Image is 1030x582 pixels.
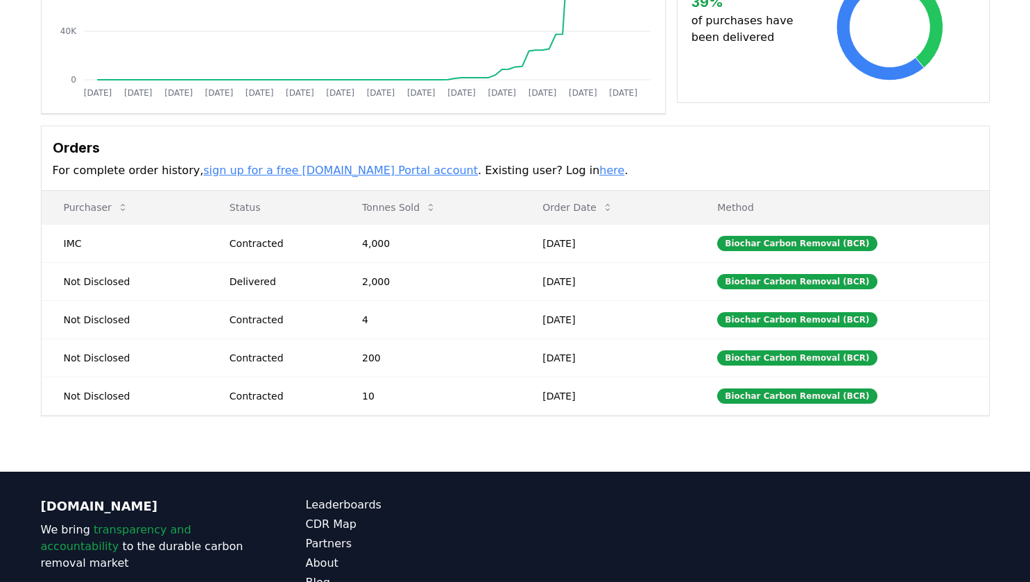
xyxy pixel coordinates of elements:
[528,88,556,98] tspan: [DATE]
[83,88,112,98] tspan: [DATE]
[326,88,354,98] tspan: [DATE]
[306,516,515,533] a: CDR Map
[340,300,520,339] td: 4
[53,137,978,158] h3: Orders
[245,88,273,98] tspan: [DATE]
[42,300,207,339] td: Not Disclosed
[520,339,695,377] td: [DATE]
[569,88,597,98] tspan: [DATE]
[447,88,476,98] tspan: [DATE]
[42,224,207,262] td: IMC
[60,26,76,36] tspan: 40K
[340,262,520,300] td: 2,000
[706,200,977,214] p: Method
[203,164,478,177] a: sign up for a free [DOMAIN_NAME] Portal account
[692,12,805,46] p: of purchases have been delivered
[41,523,191,553] span: transparency and accountability
[286,88,314,98] tspan: [DATE]
[42,262,207,300] td: Not Disclosed
[340,339,520,377] td: 200
[520,300,695,339] td: [DATE]
[306,555,515,572] a: About
[53,194,139,221] button: Purchaser
[41,522,250,572] p: We bring to the durable carbon removal market
[340,377,520,415] td: 10
[717,388,877,404] div: Biochar Carbon Removal (BCR)
[717,312,877,327] div: Biochar Carbon Removal (BCR)
[520,224,695,262] td: [DATE]
[42,339,207,377] td: Not Disclosed
[230,313,329,327] div: Contracted
[230,275,329,289] div: Delivered
[488,88,516,98] tspan: [DATE]
[205,88,233,98] tspan: [DATE]
[123,88,152,98] tspan: [DATE]
[531,194,624,221] button: Order Date
[609,88,637,98] tspan: [DATE]
[230,237,329,250] div: Contracted
[306,536,515,552] a: Partners
[306,497,515,513] a: Leaderboards
[71,75,76,85] tspan: 0
[520,262,695,300] td: [DATE]
[230,351,329,365] div: Contracted
[41,497,250,516] p: [DOMAIN_NAME]
[599,164,624,177] a: here
[164,88,193,98] tspan: [DATE]
[218,200,329,214] p: Status
[42,377,207,415] td: Not Disclosed
[717,274,877,289] div: Biochar Carbon Removal (BCR)
[717,236,877,251] div: Biochar Carbon Removal (BCR)
[406,88,435,98] tspan: [DATE]
[366,88,395,98] tspan: [DATE]
[53,162,978,179] p: For complete order history, . Existing user? Log in .
[340,224,520,262] td: 4,000
[351,194,447,221] button: Tonnes Sold
[717,350,877,366] div: Biochar Carbon Removal (BCR)
[520,377,695,415] td: [DATE]
[230,389,329,403] div: Contracted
